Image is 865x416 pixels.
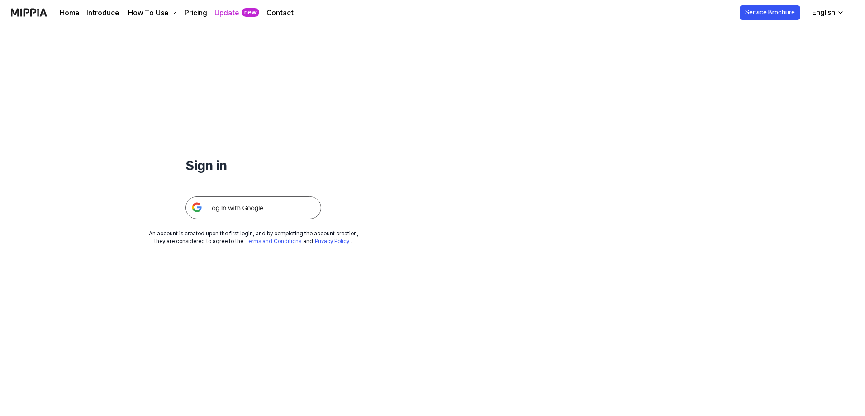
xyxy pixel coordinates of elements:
a: Terms and Conditions [245,238,301,244]
div: new [242,8,259,17]
a: Introduce [86,8,119,19]
h1: Sign in [185,156,321,175]
img: 구글 로그인 버튼 [185,196,321,219]
button: Service Brochure [740,5,800,20]
button: How To Use [126,8,177,19]
div: How To Use [126,8,170,19]
a: Update [214,8,239,19]
button: English [805,4,850,22]
a: Pricing [185,8,207,19]
a: Contact [266,8,294,19]
div: English [810,7,837,18]
a: Privacy Policy [315,238,349,244]
a: Home [60,8,79,19]
div: An account is created upon the first login, and by completing the account creation, they are cons... [149,230,358,245]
